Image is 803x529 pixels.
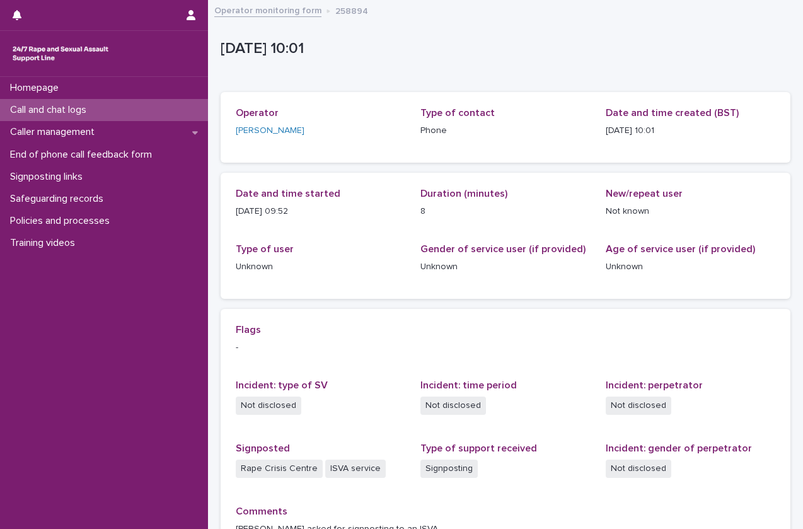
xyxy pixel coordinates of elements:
span: Incident: time period [420,380,517,390]
p: [DATE] 09:52 [236,205,405,218]
p: Safeguarding records [5,193,113,205]
a: Operator monitoring form [214,3,321,17]
p: [DATE] 10:01 [221,40,785,58]
span: Incident: gender of perpetrator [606,443,752,453]
p: Homepage [5,82,69,94]
p: Policies and processes [5,215,120,227]
span: Type of contact [420,108,495,118]
span: New/repeat user [606,189,683,199]
p: 8 [420,205,590,218]
span: Not disclosed [236,397,301,415]
p: - [236,341,775,354]
span: Age of service user (if provided) [606,244,755,254]
span: Rape Crisis Centre [236,460,323,478]
span: Comments [236,506,287,516]
img: rhQMoQhaT3yELyF149Cw [10,41,111,66]
span: Incident: perpetrator [606,380,703,390]
p: Unknown [236,260,405,274]
p: 258894 [335,3,368,17]
span: Date and time started [236,189,340,199]
span: Not disclosed [420,397,486,415]
span: Signposting [420,460,478,478]
p: Phone [420,124,590,137]
span: Operator [236,108,279,118]
span: ISVA service [325,460,386,478]
span: Incident: type of SV [236,380,328,390]
a: [PERSON_NAME] [236,124,304,137]
p: Call and chat logs [5,104,96,116]
span: Flags [236,325,261,335]
span: Date and time created (BST) [606,108,739,118]
span: Not disclosed [606,460,671,478]
p: Training videos [5,237,85,249]
p: [DATE] 10:01 [606,124,775,137]
span: Type of user [236,244,294,254]
p: Unknown [420,260,590,274]
span: Not disclosed [606,397,671,415]
span: Type of support received [420,443,537,453]
p: Not known [606,205,775,218]
span: Signposted [236,443,290,453]
span: Gender of service user (if provided) [420,244,586,254]
p: End of phone call feedback form [5,149,162,161]
p: Signposting links [5,171,93,183]
p: Caller management [5,126,105,138]
span: Duration (minutes) [420,189,507,199]
p: Unknown [606,260,775,274]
